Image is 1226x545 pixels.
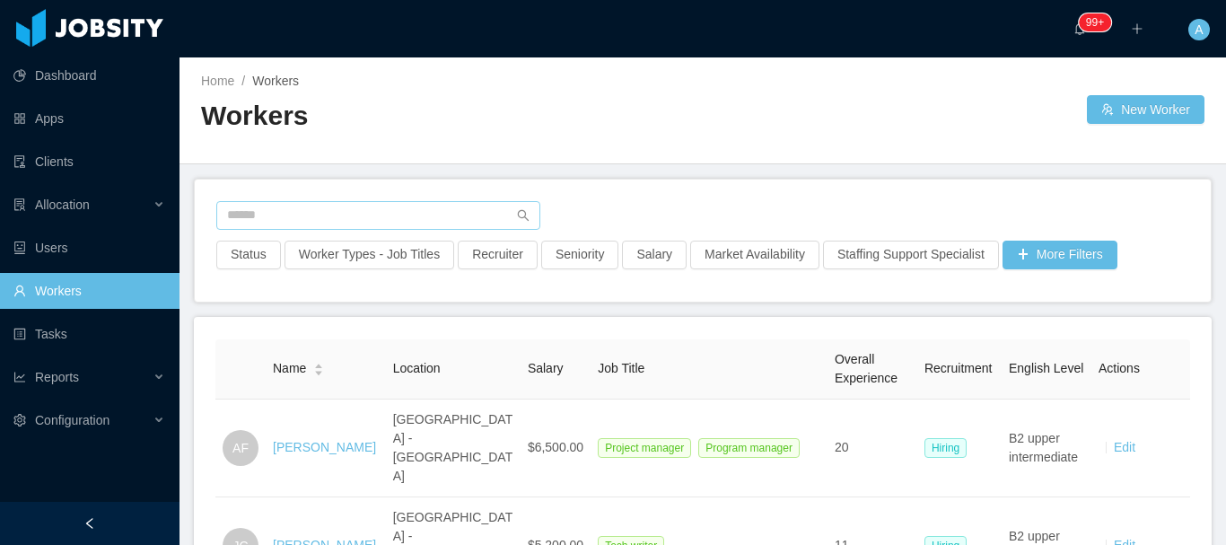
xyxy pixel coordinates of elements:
td: [GEOGRAPHIC_DATA] - [GEOGRAPHIC_DATA] [386,400,521,497]
span: Overall Experience [835,352,898,385]
span: Job Title [598,361,644,375]
span: Salary [528,361,564,375]
a: icon: appstoreApps [13,101,165,136]
span: Workers [252,74,299,88]
button: icon: plusMore Filters [1003,241,1117,269]
span: Name [273,359,306,378]
button: Seniority [541,241,618,269]
span: Program manager [698,438,800,458]
button: Staffing Support Specialist [823,241,999,269]
i: icon: plus [1131,22,1143,35]
a: Edit [1114,440,1135,454]
a: [PERSON_NAME] [273,440,376,454]
i: icon: bell [1073,22,1086,35]
td: B2 upper intermediate [1002,400,1091,497]
button: Status [216,241,281,269]
span: Reports [35,370,79,384]
span: Actions [1099,361,1140,375]
span: A [1195,19,1203,40]
button: Market Availability [690,241,819,269]
i: icon: caret-up [314,362,324,367]
sup: 157 [1079,13,1111,31]
span: AF [232,430,249,466]
a: icon: pie-chartDashboard [13,57,165,93]
h2: Workers [201,98,703,135]
i: icon: setting [13,414,26,426]
button: Worker Types - Job Titles [285,241,454,269]
span: Location [393,361,441,375]
a: Hiring [924,440,974,454]
td: 20 [828,400,917,497]
span: Hiring [924,438,967,458]
a: Home [201,74,234,88]
i: icon: solution [13,198,26,211]
button: Salary [622,241,687,269]
a: icon: profileTasks [13,316,165,352]
a: icon: robotUsers [13,230,165,266]
span: / [241,74,245,88]
span: Recruitment [924,361,992,375]
i: icon: line-chart [13,371,26,383]
i: icon: caret-down [314,368,324,374]
div: Sort [313,361,324,374]
a: icon: auditClients [13,144,165,180]
span: Allocation [35,198,90,212]
i: icon: search [517,209,530,222]
span: Project manager [598,438,691,458]
button: icon: usergroup-addNew Worker [1087,95,1204,124]
span: $6,500.00 [528,440,583,454]
button: Recruiter [458,241,538,269]
span: English Level [1009,361,1083,375]
a: icon: userWorkers [13,273,165,309]
span: Configuration [35,413,109,427]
